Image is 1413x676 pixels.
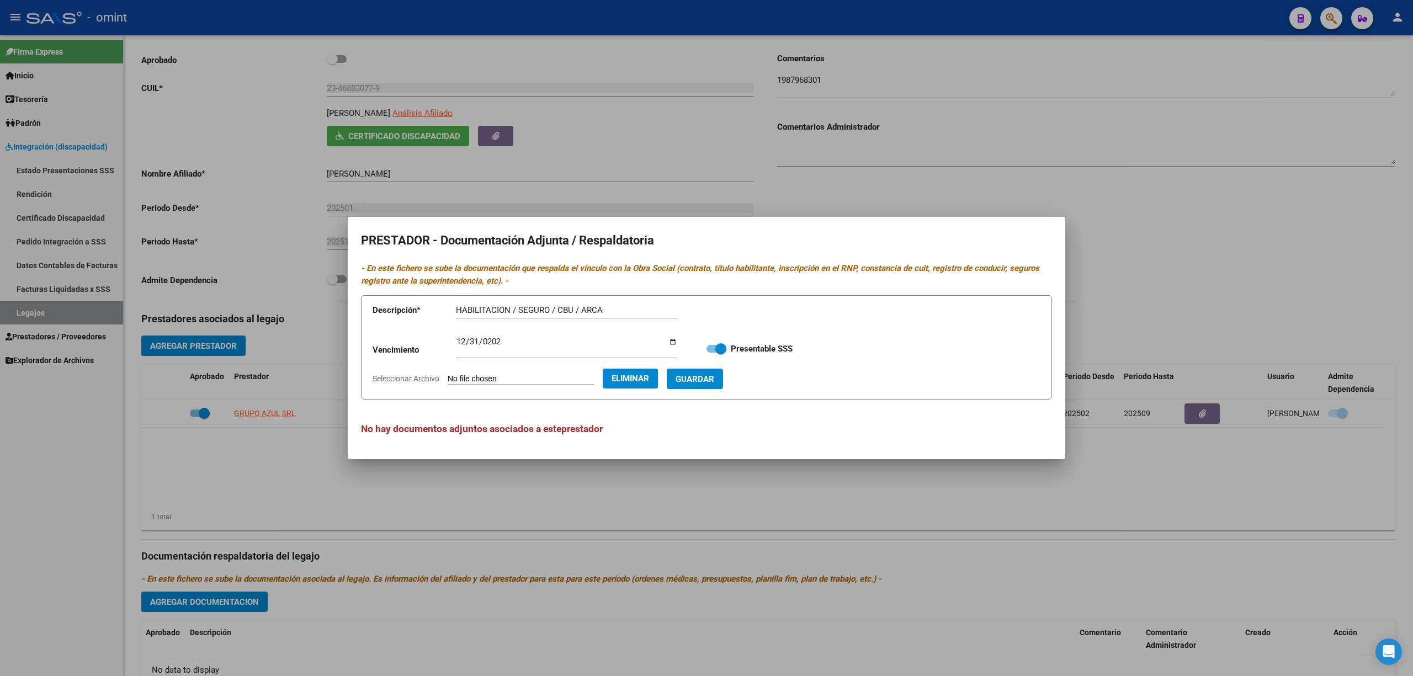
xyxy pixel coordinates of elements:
[603,369,658,388] button: Eliminar
[373,374,439,383] span: Seleccionar Archivo
[667,369,723,389] button: Guardar
[1375,638,1402,665] div: Open Intercom Messenger
[361,422,1052,436] h3: No hay documentos adjuntos asociados a este
[361,230,1052,251] h2: PRESTADOR - Documentación Adjunta / Respaldatoria
[561,423,603,434] span: prestador
[361,263,1039,286] i: - En este fichero se sube la documentación que respalda el vínculo con la Obra Social (contrato, ...
[373,304,456,317] p: Descripción
[373,344,456,356] p: Vencimiento
[731,344,793,354] strong: Presentable SSS
[612,374,649,384] span: Eliminar
[676,374,714,384] span: Guardar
